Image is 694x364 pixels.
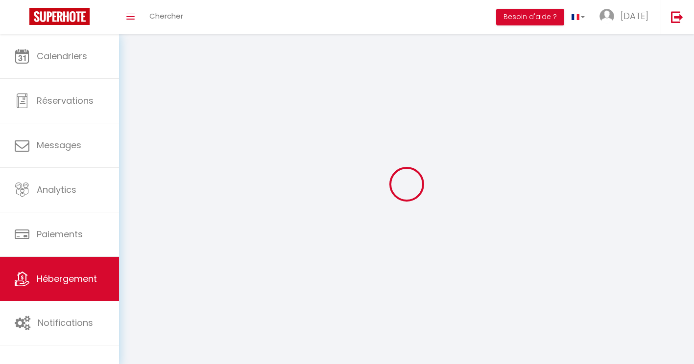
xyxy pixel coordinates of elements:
span: [DATE] [621,10,648,22]
button: Besoin d'aide ? [496,9,564,25]
span: Messages [37,139,81,151]
span: Chercher [149,11,183,21]
img: logout [671,11,683,23]
img: ... [599,9,614,23]
span: Analytics [37,183,76,196]
img: Super Booking [29,8,90,25]
span: Réservations [37,94,94,107]
button: Ouvrir le widget de chat LiveChat [8,4,37,33]
span: Calendriers [37,50,87,62]
span: Notifications [38,317,93,329]
span: Paiements [37,228,83,240]
span: Hébergement [37,273,97,285]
